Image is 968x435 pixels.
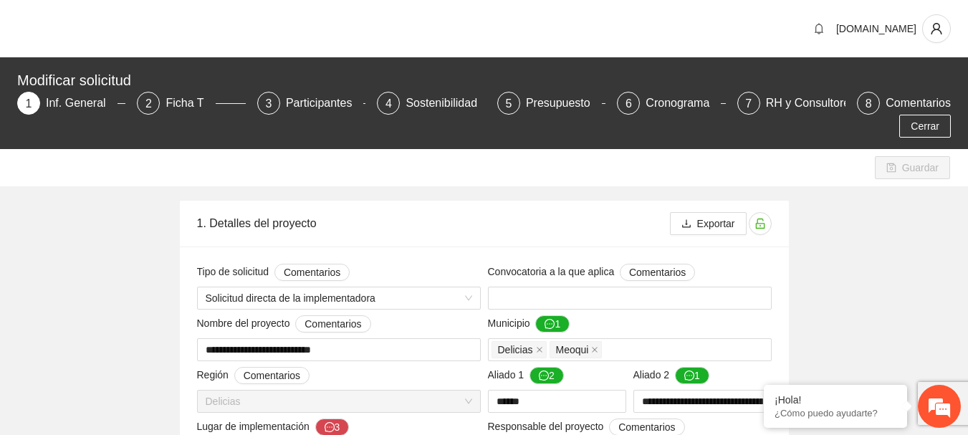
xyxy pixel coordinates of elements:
button: Región [234,367,310,384]
span: Aliado 2 [633,367,709,384]
span: 2 [145,97,152,110]
span: close [591,346,598,353]
div: 1Inf. General [17,92,125,115]
button: Cerrar [899,115,951,138]
div: 5Presupuesto [497,92,605,115]
span: Nombre del proyecto [197,315,371,333]
div: Ficha T [166,92,215,115]
div: 4Sostenibilidad [377,92,485,115]
span: [DOMAIN_NAME] [836,23,916,34]
span: 8 [866,97,872,110]
button: Municipio [535,315,570,333]
span: message [539,371,549,382]
div: RH y Consultores [766,92,867,115]
span: 3 [265,97,272,110]
span: Meoqui [556,342,589,358]
span: close [536,346,543,353]
span: message [684,371,694,382]
span: 5 [505,97,512,110]
button: user [922,14,951,43]
button: Aliado 2 [675,367,709,384]
span: Delicias [498,342,533,358]
span: Municipio [488,315,570,333]
span: Comentarios [244,368,300,383]
span: 7 [745,97,752,110]
div: Inf. General [46,92,118,115]
div: ¡Hola! [775,394,896,406]
div: Modificar solicitud [17,69,942,92]
div: Sostenibilidad [406,92,489,115]
div: Cronograma [646,92,721,115]
span: Comentarios [305,316,361,332]
span: 1 [26,97,32,110]
span: Comentarios [284,264,340,280]
span: Comentarios [618,419,675,435]
div: 1. Detalles del proyecto [197,203,670,244]
span: bell [808,23,830,34]
button: saveGuardar [875,156,950,179]
span: Aliado 1 [488,367,564,384]
div: 8Comentarios [857,92,951,115]
div: Comentarios [886,92,951,115]
button: unlock [749,212,772,235]
button: Aliado 1 [529,367,564,384]
span: Solicitud directa de la implementadora [206,287,472,309]
span: Delicias [492,341,547,358]
div: 7RH y Consultores [737,92,845,115]
span: Delicias [206,391,472,412]
div: Presupuesto [526,92,602,115]
span: download [681,219,691,230]
span: Exportar [697,216,735,231]
span: unlock [749,218,771,229]
button: bell [808,17,830,40]
div: 6Cronograma [617,92,725,115]
span: 6 [626,97,632,110]
button: Tipo de solicitud [274,264,350,281]
span: Convocatoria a la que aplica [488,264,696,281]
span: message [545,319,555,330]
button: Convocatoria a la que aplica [620,264,695,281]
span: Meoqui [550,341,603,358]
div: 3Participantes [257,92,365,115]
span: message [325,422,335,434]
span: 4 [385,97,392,110]
span: Región [197,367,310,384]
button: downloadExportar [670,212,747,235]
span: Cerrar [911,118,939,134]
div: Participantes [286,92,364,115]
div: 2Ficha T [137,92,245,115]
p: ¿Cómo puedo ayudarte? [775,408,896,419]
span: Tipo de solicitud [197,264,350,281]
span: Comentarios [629,264,686,280]
span: user [923,22,950,35]
button: Nombre del proyecto [295,315,370,333]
